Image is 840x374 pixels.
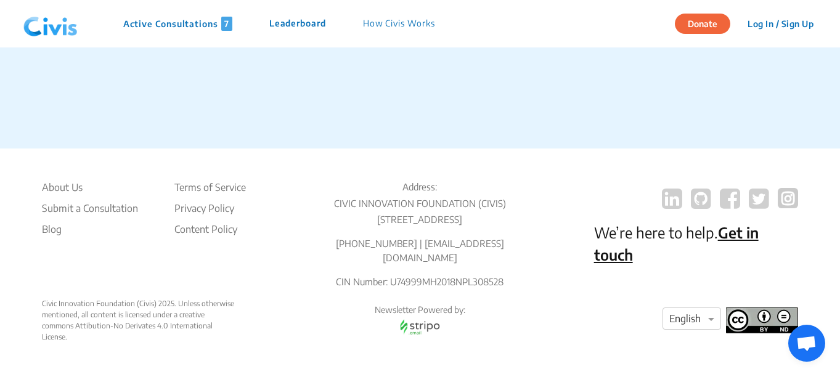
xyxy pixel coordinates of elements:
p: Active Consultations [123,17,232,31]
div: Open chat [788,325,825,362]
p: Leaderboard [269,17,326,31]
p: CIVIC INNOVATION FOUNDATION (CIVIS) [318,197,522,211]
div: Civic Innovation Foundation (Civis) 2025. Unless otherwise mentioned, all content is licensed und... [42,298,236,343]
p: We’re here to help. [594,221,798,266]
li: Content Policy [174,222,246,237]
p: [STREET_ADDRESS] [318,213,522,227]
a: Blog [42,222,138,237]
li: About Us [42,180,138,195]
img: stripo email logo [394,316,446,338]
button: Donate [675,14,730,34]
img: navlogo.png [18,6,83,43]
span: 7 [221,17,232,31]
p: Address: [318,180,522,194]
li: Privacy Policy [174,201,246,216]
a: Donate [675,17,740,29]
p: [PHONE_NUMBER] | [EMAIL_ADDRESS][DOMAIN_NAME] [318,237,522,264]
img: footer logo [726,307,798,333]
p: Newsletter Powered by: [318,304,522,316]
li: Submit a Consultation [42,201,138,216]
li: Terms of Service [174,180,246,195]
p: How Civis Works [363,17,435,31]
p: CIN Number: U74999MH2018NPL308528 [318,275,522,289]
button: Log In / Sign Up [740,14,822,33]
